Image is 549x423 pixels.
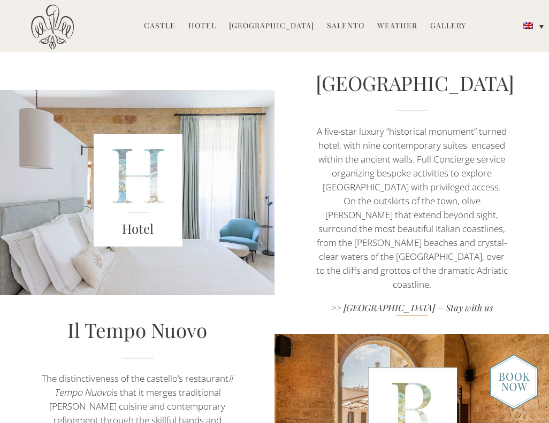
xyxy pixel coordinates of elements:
img: Castello di Ugento [31,4,74,50]
img: English [523,22,533,29]
a: Weather [377,20,417,33]
a: >> [GEOGRAPHIC_DATA] – Stay with us [316,302,508,316]
a: Gallery [430,20,466,33]
a: Il Tempo Nuovo [67,317,207,343]
h3: Hotel [94,219,182,239]
a: Salento [327,20,364,33]
a: [GEOGRAPHIC_DATA] [229,20,314,33]
a: Hotel [188,20,216,33]
a: Castle [144,20,176,33]
img: new-booknow.png [490,354,538,410]
i: Il Tempo Nuovo [54,372,233,398]
img: Unknown-5.jpeg [94,134,182,247]
p: A five-star luxury “historical monument” turned hotel, with nine contemporary suites encased with... [316,125,508,291]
